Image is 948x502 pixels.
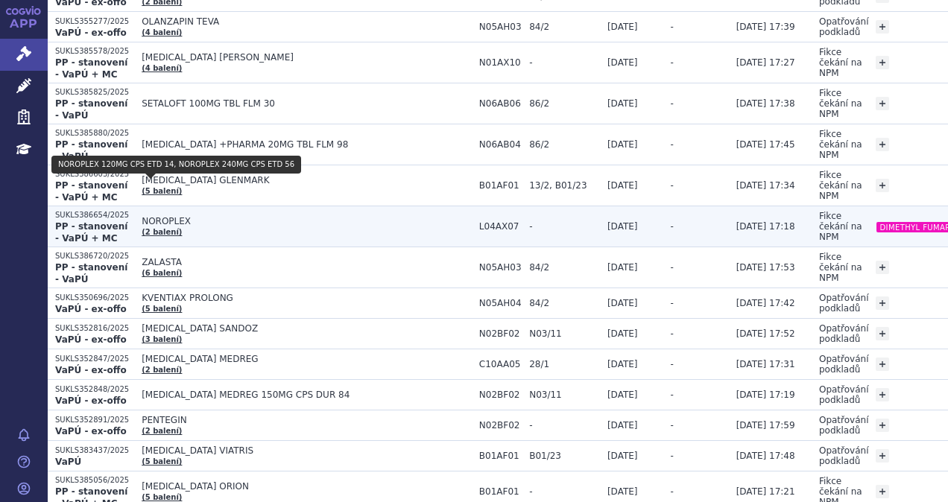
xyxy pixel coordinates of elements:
[142,139,472,150] span: [MEDICAL_DATA] +PHARMA 20MG TBL FLM 98
[142,445,472,456] span: [MEDICAL_DATA] VIATRIS
[607,451,638,461] span: [DATE]
[607,420,638,430] span: [DATE]
[736,420,795,430] span: [DATE] 17:59
[55,221,127,244] strong: PP - stanovení - VaPÚ + MC
[142,257,472,267] span: ZALASTA
[670,57,673,68] span: -
[607,328,638,339] span: [DATE]
[55,354,134,364] p: SUKLS352847/2025
[142,187,182,195] a: (5 balení)
[529,139,600,150] span: 86/2
[736,451,795,461] span: [DATE] 17:48
[876,261,889,274] a: +
[876,419,889,432] a: +
[55,251,134,261] p: SUKLS386720/2025
[479,390,522,400] span: N02BF02
[55,445,134,456] p: SUKLS383437/2025
[819,88,862,119] span: Fikce čekání na NPM
[142,493,182,501] a: (5 balení)
[819,170,862,201] span: Fikce čekání na NPM
[529,180,600,191] span: 13/2, B01/23
[607,139,638,150] span: [DATE]
[142,269,182,277] a: (6 balení)
[819,293,869,314] span: Opatřování podkladů
[479,22,522,32] span: N05AH03
[670,451,673,461] span: -
[736,98,795,109] span: [DATE] 17:38
[819,384,869,405] span: Opatřování podkladů
[479,486,522,497] span: B01AF01
[736,390,795,400] span: [DATE] 17:19
[529,359,600,369] span: 28/1
[529,298,600,308] span: 84/2
[142,415,472,425] span: PENTEGIN
[607,390,638,400] span: [DATE]
[819,445,869,466] span: Opatřování podkladů
[670,180,673,191] span: -
[736,486,795,497] span: [DATE] 17:21
[670,298,673,308] span: -
[55,169,134,179] p: SUKLS386603/2025
[670,486,673,497] span: -
[876,358,889,371] a: +
[142,305,182,313] a: (5 balení)
[142,323,472,334] span: [MEDICAL_DATA] SANDOZ
[479,139,522,150] span: N06AB04
[876,485,889,498] a: +
[55,304,127,314] strong: VaPÚ - ex-offo
[55,426,127,436] strong: VaPÚ - ex-offo
[736,139,795,150] span: [DATE] 17:45
[736,262,795,273] span: [DATE] 17:53
[876,449,889,463] a: +
[479,298,522,308] span: N05AH04
[55,415,134,425] p: SUKLS352891/2025
[819,129,862,160] span: Fikce čekání na NPM
[876,56,889,69] a: +
[607,486,638,497] span: [DATE]
[55,180,127,203] strong: PP - stanovení - VaPÚ + MC
[736,359,795,369] span: [DATE] 17:31
[607,221,638,232] span: [DATE]
[142,457,182,466] a: (5 balení)
[670,328,673,339] span: -
[55,57,127,80] strong: PP - stanovení - VaPÚ + MC
[607,98,638,109] span: [DATE]
[876,20,889,34] a: +
[607,298,638,308] span: [DATE]
[819,415,869,436] span: Opatřování podkladů
[142,28,182,36] a: (4 balení)
[736,221,795,232] span: [DATE] 17:18
[876,179,889,192] a: +
[479,451,522,461] span: B01AF01
[142,16,472,27] span: OLANZAPIN TEVA
[142,293,472,303] span: KVENTIAX PROLONG
[670,359,673,369] span: -
[55,475,134,486] p: SUKLS385056/2025
[479,328,522,339] span: N02BF02
[55,323,134,334] p: SUKLS352816/2025
[142,228,182,236] a: (2 balení)
[736,180,795,191] span: [DATE] 17:34
[479,262,522,273] span: N05AH03
[819,47,862,78] span: Fikce čekání na NPM
[479,420,522,430] span: N02BF02
[55,334,127,345] strong: VaPÚ - ex-offo
[55,384,134,395] p: SUKLS352848/2025
[529,262,600,273] span: 84/2
[55,395,127,406] strong: VaPÚ - ex-offo
[142,354,472,364] span: [MEDICAL_DATA] MEDREG
[670,221,673,232] span: -
[55,16,134,27] p: SUKLS355277/2025
[55,457,81,467] strong: VaPÚ
[529,328,600,339] span: N03/11
[736,22,795,32] span: [DATE] 17:39
[142,52,472,63] span: [MEDICAL_DATA] [PERSON_NAME]
[55,365,127,375] strong: VaPÚ - ex-offo
[819,354,869,375] span: Opatřování podkladů
[529,22,600,32] span: 84/2
[479,98,522,109] span: N06AB06
[142,98,472,109] span: SETALOFT 100MG TBL FLM 30
[529,57,600,68] span: -
[55,98,127,121] strong: PP - stanovení - VaPÚ
[736,57,795,68] span: [DATE] 17:27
